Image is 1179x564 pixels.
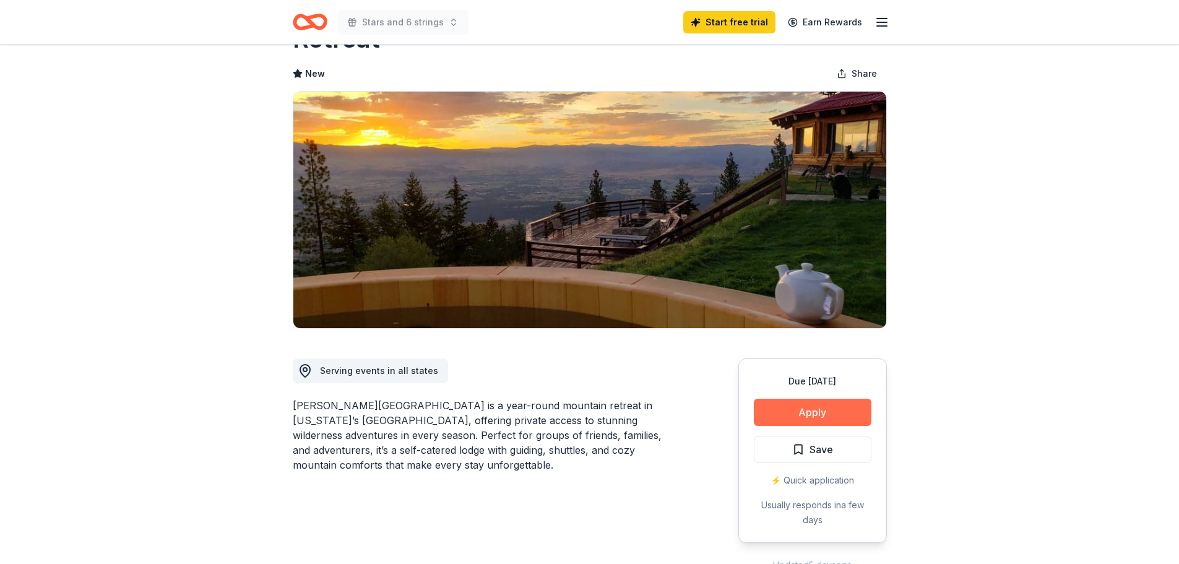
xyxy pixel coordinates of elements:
[754,473,871,488] div: ⚡️ Quick application
[305,66,325,81] span: New
[852,66,877,81] span: Share
[754,399,871,426] button: Apply
[780,11,870,33] a: Earn Rewards
[293,398,679,472] div: [PERSON_NAME][GEOGRAPHIC_DATA] is a year-round mountain retreat in [US_STATE]’s [GEOGRAPHIC_DATA]...
[810,441,833,458] span: Save
[337,10,469,35] button: Stars and 6 strings
[320,365,438,376] span: Serving events in all states
[827,61,887,86] button: Share
[754,374,871,389] div: Due [DATE]
[754,436,871,463] button: Save
[362,15,444,30] span: Stars and 6 strings
[293,7,327,37] a: Home
[293,92,886,328] img: Image for Downing Mountain Lodge and Retreat
[754,498,871,527] div: Usually responds in a few days
[683,11,775,33] a: Start free trial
